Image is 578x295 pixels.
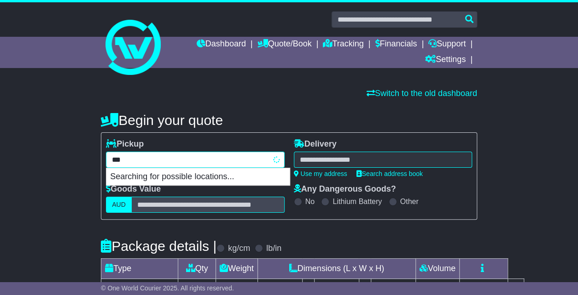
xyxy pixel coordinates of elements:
label: Lithium Battery [333,197,382,206]
p: Searching for possible locations... [106,168,290,186]
label: kg/cm [228,244,250,254]
label: lb/in [266,244,281,254]
td: Weight [216,259,258,279]
a: Search address book [356,170,423,177]
a: Support [428,37,466,52]
td: Dimensions (L x W x H) [257,259,415,279]
a: Use my address [294,170,347,177]
td: Type [101,259,178,279]
h4: Begin your quote [101,113,477,128]
h4: Package details | [101,238,216,254]
a: Financials [375,37,417,52]
label: Pickup [106,139,144,149]
typeahead: Please provide city [106,152,284,168]
label: No [305,197,315,206]
a: Tracking [323,37,363,52]
span: © One World Courier 2025. All rights reserved. [101,284,234,292]
label: Goods Value [106,184,161,194]
label: Any Dangerous Goods? [294,184,396,194]
a: Switch to the old dashboard [367,89,477,98]
a: Settings [425,52,466,68]
td: Qty [178,259,216,279]
a: Dashboard [197,37,246,52]
label: Other [400,197,419,206]
a: Quote/Book [257,37,312,52]
td: Volume [415,259,459,279]
label: Delivery [294,139,337,149]
label: AUD [106,197,132,213]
